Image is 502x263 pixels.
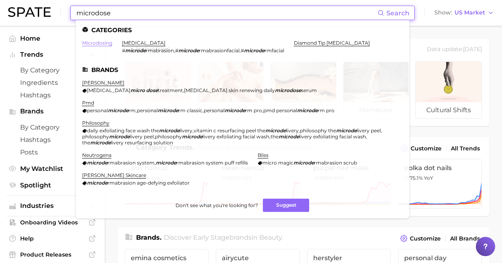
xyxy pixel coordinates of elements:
span: personal day [404,254,476,262]
span: livery peel [357,127,381,134]
div: , [82,87,317,93]
a: My Watchlist [6,162,98,175]
div: , [82,160,248,166]
button: Industries [6,200,98,212]
span: YoY [424,175,433,181]
span: All Brands [450,235,480,242]
button: Trends [6,49,98,61]
em: microde [87,160,107,166]
a: Product Releases [6,249,98,261]
a: Posts [6,146,98,158]
span: # [175,47,178,53]
a: [PERSON_NAME] skincare [82,172,146,178]
span: cultural shifts [416,102,481,118]
button: Brands [6,105,98,117]
em: microde [87,180,107,186]
em: microde [293,160,314,166]
button: Customize [399,143,444,154]
a: diamond tip [MEDICAL_DATA] [294,40,370,46]
span: philosophy [82,134,109,140]
img: SPATE [8,7,51,17]
span: personal [137,107,158,113]
a: Ingredients [6,76,98,89]
span: Trends [20,51,85,58]
a: microdosing [82,40,112,46]
span: rmfacial [264,47,284,53]
span: rmabrasionfacial [199,47,240,53]
span: livery [180,127,192,134]
span: the [271,134,279,140]
em: microde [159,127,180,134]
span: rmabrasion age-defying exfoliator [107,180,190,186]
a: polka dot nails+775.1% YoY [398,159,482,209]
em: microde [158,107,178,113]
a: by Category [6,64,98,76]
a: cultural shifts [415,62,482,119]
span: Customize [411,145,442,152]
em: microde [109,134,130,140]
span: rm classic [178,107,202,113]
a: pmd [82,100,94,106]
a: philosophy [82,120,109,126]
span: livery exfoliating facial wash [202,134,269,140]
em: microde [336,127,357,134]
a: by Category [6,121,98,134]
span: Don't see what you're looking for? [176,202,258,208]
span: livery exfoliating facial wash [299,134,366,140]
div: , , , , , , [82,127,393,146]
em: microde [125,47,146,53]
span: by Category [20,123,85,131]
span: emina cosmetics [131,254,202,262]
span: Spotlight [20,181,85,189]
em: microde [90,140,111,146]
span: personal [87,107,108,113]
span: by Category [20,66,85,74]
span: [MEDICAL_DATA] [87,87,130,93]
span: herstyler [313,254,385,262]
span: Ingredients [20,79,85,86]
span: rmabrasion [146,47,174,53]
span: Product Releases [20,251,85,258]
span: Posts [20,148,85,156]
span: Show [434,10,452,15]
em: microdose [275,87,301,93]
a: Home [6,32,98,45]
span: rm pro [318,107,335,113]
span: Brands [20,108,85,115]
span: rm [128,107,136,113]
span: Discover Early Stage brands in . [164,234,283,241]
span: daily exfoliating face wash the [87,127,159,134]
span: Industries [20,202,85,210]
em: microde [182,134,202,140]
span: treatment [158,87,183,93]
a: Spotlight [6,179,98,191]
button: Suggest [263,199,309,212]
span: livery resurfacing solution [111,140,173,146]
span: Search [386,9,409,17]
span: Hashtags [20,136,85,144]
em: microde [225,107,245,113]
span: serum [301,87,317,93]
span: philosophy [155,134,182,140]
a: neutrogena [82,152,112,158]
span: the [82,140,90,146]
a: Onboarding Videos [6,216,98,228]
span: All Trends [451,145,480,152]
span: micro magic [262,160,293,166]
span: livery [286,127,299,134]
span: # [122,47,125,53]
span: rm pro [245,107,262,113]
em: microde [244,47,264,53]
span: # [241,47,244,53]
span: Hashtags [20,91,85,99]
span: pmd personal [263,107,297,113]
span: rmabrasion scrub [314,160,357,166]
span: [MEDICAL_DATA] skin renewing daily [184,87,275,93]
span: rmabrasion system [107,160,155,166]
div: , , , [82,107,335,113]
a: Help [6,232,98,245]
span: My Watchlist [20,165,85,173]
em: micro dose [130,87,158,93]
input: Search here for a brand, industry, or ingredient [76,6,378,20]
button: Customize [398,233,443,244]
